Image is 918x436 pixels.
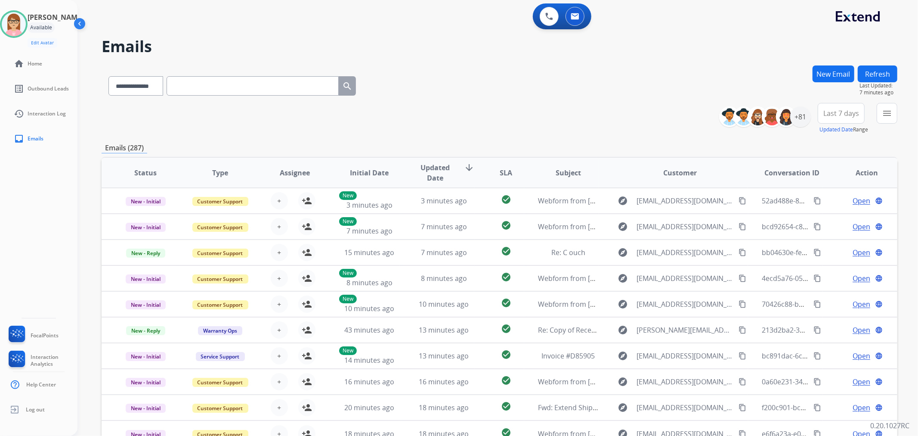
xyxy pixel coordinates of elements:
span: + [277,299,281,309]
span: 213d2ba2-33d1-4d57-94f6-66a70370e990 [762,325,894,335]
mat-icon: content_copy [813,300,821,308]
span: [EMAIL_ADDRESS][DOMAIN_NAME] [637,273,734,283]
span: New - Initial [126,404,166,413]
button: + [271,373,288,390]
mat-icon: language [875,197,883,205]
span: [EMAIL_ADDRESS][DOMAIN_NAME] [637,299,734,309]
span: 16 minutes ago [419,377,469,386]
span: New - Initial [126,300,166,309]
span: Open [853,299,870,309]
span: + [277,247,281,258]
span: f200c901-bce0-494e-9c0d-762691188d06 [762,403,893,412]
span: + [277,402,281,413]
img: avatar [2,12,26,36]
span: 15 minutes ago [344,248,394,257]
p: 0.20.1027RC [870,420,909,431]
button: Edit Avatar [28,38,57,48]
mat-icon: content_copy [813,249,821,256]
button: Refresh [858,65,897,82]
mat-icon: content_copy [739,274,746,282]
mat-icon: language [875,326,883,334]
mat-icon: content_copy [813,223,821,230]
mat-icon: person_add [302,273,312,283]
span: Customer Support [192,378,248,387]
button: Last 7 days [818,103,865,124]
span: Open [853,402,870,413]
mat-icon: list_alt [14,84,24,94]
mat-icon: content_copy [739,326,746,334]
span: Re: Copy of Receipt for Warranty on Adjustable base [538,325,707,335]
span: 8 minutes ago [346,278,393,287]
mat-icon: explore [618,221,628,232]
button: + [271,244,288,261]
span: Initial Date [350,168,389,178]
span: Warranty Ops [198,326,242,335]
p: New [339,191,357,200]
mat-icon: check_circle [501,246,511,256]
mat-icon: person_add [302,196,312,206]
span: 43 minutes ago [344,325,394,335]
span: Webform from [EMAIL_ADDRESS][DOMAIN_NAME] on [DATE] [538,299,733,309]
span: + [277,221,281,232]
span: Webform from [EMAIL_ADDRESS][DOMAIN_NAME] on [DATE] [538,274,733,283]
span: Interaction Log [28,110,66,117]
mat-icon: person_add [302,351,312,361]
mat-icon: explore [618,299,628,309]
span: + [277,325,281,335]
span: Log out [26,406,45,413]
h2: Emails [102,38,897,55]
span: + [277,273,281,283]
mat-icon: person_add [302,325,312,335]
span: Invoice #D85905 [541,351,595,361]
button: + [271,347,288,364]
a: FocalPoints [7,326,59,346]
span: Customer Support [192,249,248,258]
button: + [271,296,288,313]
span: 8 minutes ago [421,274,467,283]
span: Assignee [280,168,310,178]
button: + [271,270,288,287]
mat-icon: explore [618,377,628,387]
span: bcd92654-c8ed-46fa-8b23-332fb7f3a1c1 [762,222,890,231]
span: 14 minutes ago [344,355,394,365]
mat-icon: language [875,274,883,282]
p: Emails (287) [102,143,147,153]
span: 16 minutes ago [344,377,394,386]
mat-icon: content_copy [739,197,746,205]
span: Open [853,221,870,232]
span: Open [853,325,870,335]
span: [EMAIL_ADDRESS][DOMAIN_NAME] [637,196,734,206]
span: 52ad488e-8a42-4ee5-a7f8-426c1323fe3a [762,196,891,206]
mat-icon: explore [618,196,628,206]
span: 7 minutes ago [346,226,393,236]
mat-icon: explore [618,351,628,361]
span: Updated Date [414,162,457,183]
span: New - Initial [126,197,166,206]
mat-icon: explore [618,402,628,413]
mat-icon: check_circle [501,324,511,334]
span: 18 minutes ago [419,403,469,412]
mat-icon: language [875,378,883,386]
p: New [339,295,357,303]
span: Webform from [EMAIL_ADDRESS][DOMAIN_NAME] on [DATE] [538,222,733,231]
button: + [271,218,288,235]
span: Fwd: Extend Shipping Protection Confirmation [538,403,688,412]
a: Interaction Analytics [7,351,77,371]
mat-icon: check_circle [501,375,511,386]
span: Customer [663,168,697,178]
h3: [PERSON_NAME] [28,12,83,22]
button: + [271,321,288,339]
mat-icon: content_copy [813,274,821,282]
mat-icon: check_circle [501,349,511,360]
button: New Email [813,65,854,82]
span: Home [28,60,42,67]
span: Type [212,168,228,178]
span: [EMAIL_ADDRESS][DOMAIN_NAME] [637,402,734,413]
span: FocalPoints [31,332,59,339]
span: Open [853,351,870,361]
span: Last Updated: [859,82,897,89]
button: Updated Date [819,126,853,133]
span: Open [853,273,870,283]
span: Customer Support [192,223,248,232]
span: Open [853,247,870,258]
